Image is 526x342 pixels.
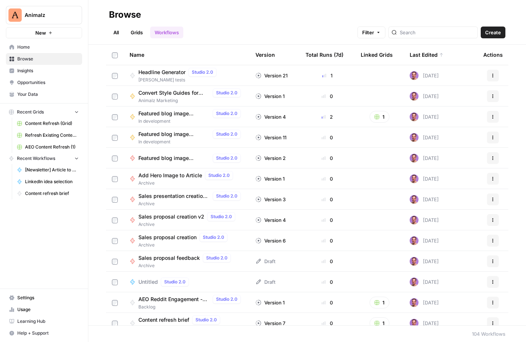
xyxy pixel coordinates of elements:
[138,254,200,262] span: Sales proposal feedback
[14,176,82,188] a: LinkedIn idea selection
[130,154,244,163] a: Featured blog image conceptsStudio 2.0
[216,193,237,199] span: Studio 2.0
[306,175,349,182] div: 0
[410,133,439,142] div: [DATE]
[255,113,286,121] div: Version 4
[306,196,349,203] div: 0
[130,192,244,207] a: Sales presentation creation workflowStudio 2.0Archive
[25,190,79,197] span: Content refresh brief
[306,93,349,100] div: 0
[410,278,419,286] img: 6puihir5v8umj4c82kqcaj196fcw
[216,90,237,96] span: Studio 2.0
[6,27,82,38] button: New
[306,216,349,224] div: 0
[255,175,285,182] div: Version 1
[192,69,213,76] span: Studio 2.0
[138,180,236,186] span: Archive
[25,144,79,150] span: AEO Content Refresh (1)
[410,195,419,204] img: 6puihir5v8umj4c82kqcaj196fcw
[130,45,244,65] div: Name
[211,213,232,220] span: Studio 2.0
[410,319,439,328] div: [DATE]
[138,130,210,138] span: Featured blog image concept generation
[306,113,349,121] div: 2
[410,257,439,266] div: [DATE]
[130,68,244,83] a: Headline GeneratorStudio 2.0[PERSON_NAME] tests
[410,92,439,101] div: [DATE]
[400,29,474,36] input: Search
[138,97,244,104] span: Animalz Marketing
[255,93,285,100] div: Version 1
[17,330,79,336] span: Help + Support
[14,129,82,141] a: Refresh Existing Content - Test
[410,216,439,224] div: [DATE]
[17,306,79,313] span: Usage
[410,71,419,80] img: 6puihir5v8umj4c82kqcaj196fcw
[138,139,244,145] span: In development
[410,45,444,65] div: Last Edited
[25,167,79,173] span: [Newsletter] Article to Newsletter ([PERSON_NAME])
[14,188,82,199] a: Content refresh brief
[255,258,275,265] div: Draft
[14,164,82,176] a: [Newsletter] Article to Newsletter ([PERSON_NAME])
[255,216,286,224] div: Version 4
[130,88,244,104] a: Convert Style Guides for LLMsStudio 2.0Animalz Marketing
[410,133,419,142] img: 6puihir5v8umj4c82kqcaj196fcw
[109,9,141,21] div: Browse
[130,254,244,269] a: Sales proposal feedbackStudio 2.0Archive
[17,318,79,325] span: Learning Hub
[130,130,244,145] a: Featured blog image concept generationStudio 2.0In development
[206,255,227,261] span: Studio 2.0
[255,72,287,79] div: Version 21
[410,236,419,245] img: 6puihir5v8umj4c82kqcaj196fcw
[370,317,389,329] button: 1
[255,45,275,65] div: Version
[6,53,82,65] a: Browse
[17,109,44,115] span: Recent Grids
[25,120,79,127] span: Content Refresh (Grid)
[6,315,82,327] a: Learning Hub
[208,172,230,179] span: Studio 2.0
[138,200,244,207] span: Archive
[17,155,55,162] span: Recent Workflows
[6,107,82,118] button: Recent Grids
[138,192,210,200] span: Sales presentation creation workflow
[25,132,79,139] span: Refresh Existing Content - Test
[138,118,244,125] span: In development
[410,216,419,224] img: 6puihir5v8umj4c82kqcaj196fcw
[138,77,219,83] span: [PERSON_NAME] tests
[138,110,210,117] span: Featured blog image rendering
[255,320,285,327] div: Version 7
[361,45,393,65] div: Linked Grids
[17,294,79,301] span: Settings
[410,71,439,80] div: [DATE]
[410,112,419,121] img: 6puihir5v8umj4c82kqcaj196fcw
[6,327,82,339] button: Help + Support
[130,295,244,310] a: AEO Reddit Engagement - ForkStudio 2.0Backlog
[255,196,286,203] div: Version 3
[8,8,22,22] img: Animalz Logo
[410,154,439,163] div: [DATE]
[410,112,439,121] div: [DATE]
[216,155,237,161] span: Studio 2.0
[109,27,123,38] a: All
[410,236,439,245] div: [DATE]
[410,278,439,286] div: [DATE]
[362,29,374,36] span: Filter
[17,44,79,50] span: Home
[306,299,349,306] div: 0
[6,88,82,100] a: Your Data
[255,299,285,306] div: Version 1
[138,304,244,310] span: Backlog
[255,154,286,162] div: Version 2
[138,278,158,286] span: Untitled
[35,29,46,36] span: New
[255,237,286,244] div: Version 6
[6,65,82,77] a: Insights
[138,69,186,76] span: Headline Generator
[138,242,230,248] span: Archive
[370,111,389,123] button: 1
[410,319,419,328] img: 6puihir5v8umj4c82kqcaj196fcw
[130,212,244,228] a: Sales proposal creation v2Studio 2.0Archive
[126,27,147,38] a: Grids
